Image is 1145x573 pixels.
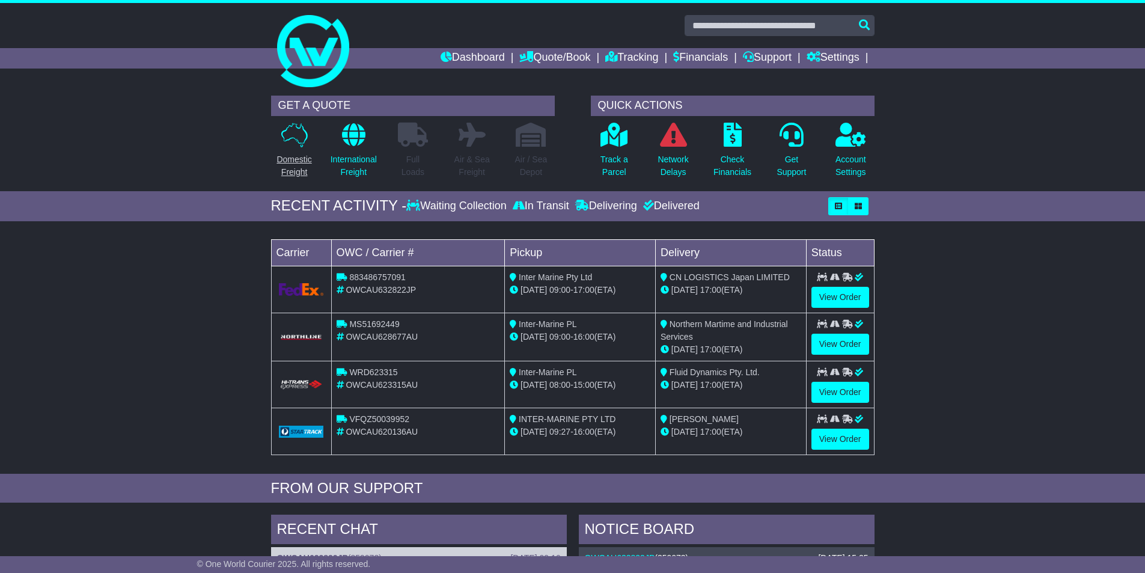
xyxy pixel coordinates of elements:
span: Inter-Marine PL [519,367,576,377]
img: GetCarrierServiceLogo [279,334,324,341]
span: 16:00 [573,427,594,437]
div: Delivering [572,200,640,213]
div: ( ) [585,553,869,563]
a: Track aParcel [600,122,629,185]
td: OWC / Carrier # [331,239,505,266]
a: OWCAU632822JP [585,553,655,563]
span: Northern Martime and Industrial Services [661,319,788,342]
span: OWCAU632822JP [346,285,416,295]
p: Get Support [777,153,806,179]
span: 15:00 [573,380,594,390]
span: [DATE] [671,427,698,437]
div: [DATE] 09:16 [510,553,560,563]
p: Account Settings [835,153,866,179]
span: 17:00 [700,345,721,354]
a: Dashboard [441,48,505,69]
span: [DATE] [521,285,547,295]
p: Air / Sea Depot [515,153,548,179]
div: - (ETA) [510,379,650,391]
td: Carrier [271,239,331,266]
div: In Transit [510,200,572,213]
span: WRD623315 [349,367,397,377]
td: Pickup [505,239,656,266]
a: View Order [811,382,869,403]
div: Waiting Collection [406,200,509,213]
span: [PERSON_NAME] [670,414,739,424]
a: View Order [811,429,869,450]
span: 17:00 [700,285,721,295]
a: GetSupport [776,122,807,185]
td: Delivery [655,239,806,266]
a: Quote/Book [519,48,590,69]
p: Network Delays [658,153,688,179]
div: NOTICE BOARD [579,515,875,547]
div: (ETA) [661,284,801,296]
div: RECENT CHAT [271,515,567,547]
span: 359073 [350,553,379,563]
div: GET A QUOTE [271,96,555,116]
a: Settings [807,48,860,69]
span: OWCAU623315AU [346,380,418,390]
span: 09:27 [549,427,570,437]
a: NetworkDelays [657,122,689,185]
span: CN LOGISTICS Japan LIMITED [670,272,790,282]
p: Track a Parcel [600,153,628,179]
span: 883486757091 [349,272,405,282]
span: MS51692449 [349,319,399,329]
span: Fluid Dynamics Pty. Ltd. [670,367,760,377]
span: [DATE] [521,380,547,390]
a: OWCAU632822JP [277,553,348,563]
img: HiTrans.png [279,379,324,391]
span: [DATE] [521,427,547,437]
p: Air & Sea Freight [454,153,490,179]
div: QUICK ACTIONS [591,96,875,116]
p: International Freight [331,153,377,179]
a: View Order [811,287,869,308]
span: 17:00 [700,427,721,437]
span: 08:00 [549,380,570,390]
span: [DATE] [521,332,547,342]
div: FROM OUR SUPPORT [271,480,875,497]
span: Inter-Marine PL [519,319,576,329]
a: InternationalFreight [330,122,377,185]
img: GetCarrierServiceLogo [279,426,324,438]
span: 17:00 [700,380,721,390]
a: Support [743,48,792,69]
a: DomesticFreight [276,122,312,185]
div: RECENT ACTIVITY - [271,197,407,215]
div: (ETA) [661,426,801,438]
td: Status [806,239,874,266]
a: Tracking [605,48,658,69]
a: AccountSettings [835,122,867,185]
span: OWCAU620136AU [346,427,418,437]
span: INTER-MARINE PTY LTD [519,414,615,424]
span: 359073 [658,553,686,563]
span: © One World Courier 2025. All rights reserved. [197,559,371,569]
span: [DATE] [671,285,698,295]
span: 09:00 [549,285,570,295]
a: CheckFinancials [713,122,752,185]
div: - (ETA) [510,331,650,343]
span: OWCAU628677AU [346,332,418,342]
div: [DATE] 15:25 [818,553,868,563]
span: VFQZ50039952 [349,414,409,424]
div: (ETA) [661,343,801,356]
a: Financials [673,48,728,69]
span: 17:00 [573,285,594,295]
div: ( ) [277,553,561,563]
a: View Order [811,334,869,355]
span: [DATE] [671,380,698,390]
span: 16:00 [573,332,594,342]
p: Check Financials [713,153,751,179]
span: [DATE] [671,345,698,354]
span: Inter Marine Pty Ltd [519,272,592,282]
div: Delivered [640,200,700,213]
p: Domestic Freight [276,153,311,179]
p: Full Loads [398,153,428,179]
div: (ETA) [661,379,801,391]
div: - (ETA) [510,426,650,438]
img: GetCarrierServiceLogo [279,283,324,296]
span: 09:00 [549,332,570,342]
div: - (ETA) [510,284,650,296]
